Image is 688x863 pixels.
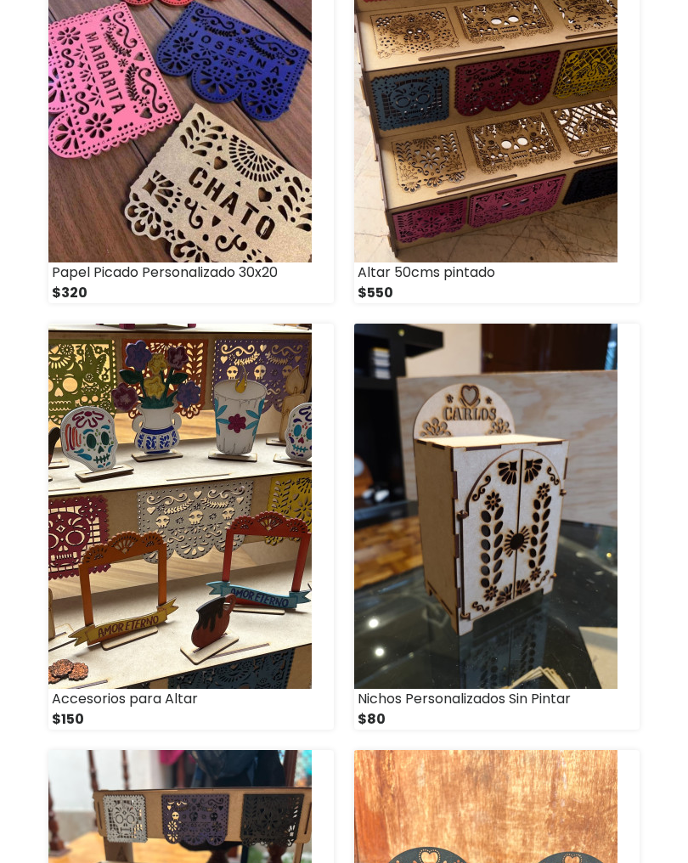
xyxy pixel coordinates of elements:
div: $80 [354,710,640,730]
a: Accesorios para Altar $150 [48,324,334,730]
div: Nichos Personalizados Sin Pintar [354,690,640,710]
img: small_1725754165333.jpeg [354,324,618,690]
a: Nichos Personalizados Sin Pintar $80 [354,324,640,730]
div: Papel Picado Personalizado 30x20 [48,263,334,284]
div: $150 [48,710,334,730]
div: Altar 50cms pintado [354,263,640,284]
div: $320 [48,284,334,304]
div: Accesorios para Altar [48,690,334,710]
img: small_1726155168569.jpeg [48,324,312,690]
div: $550 [354,284,640,304]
